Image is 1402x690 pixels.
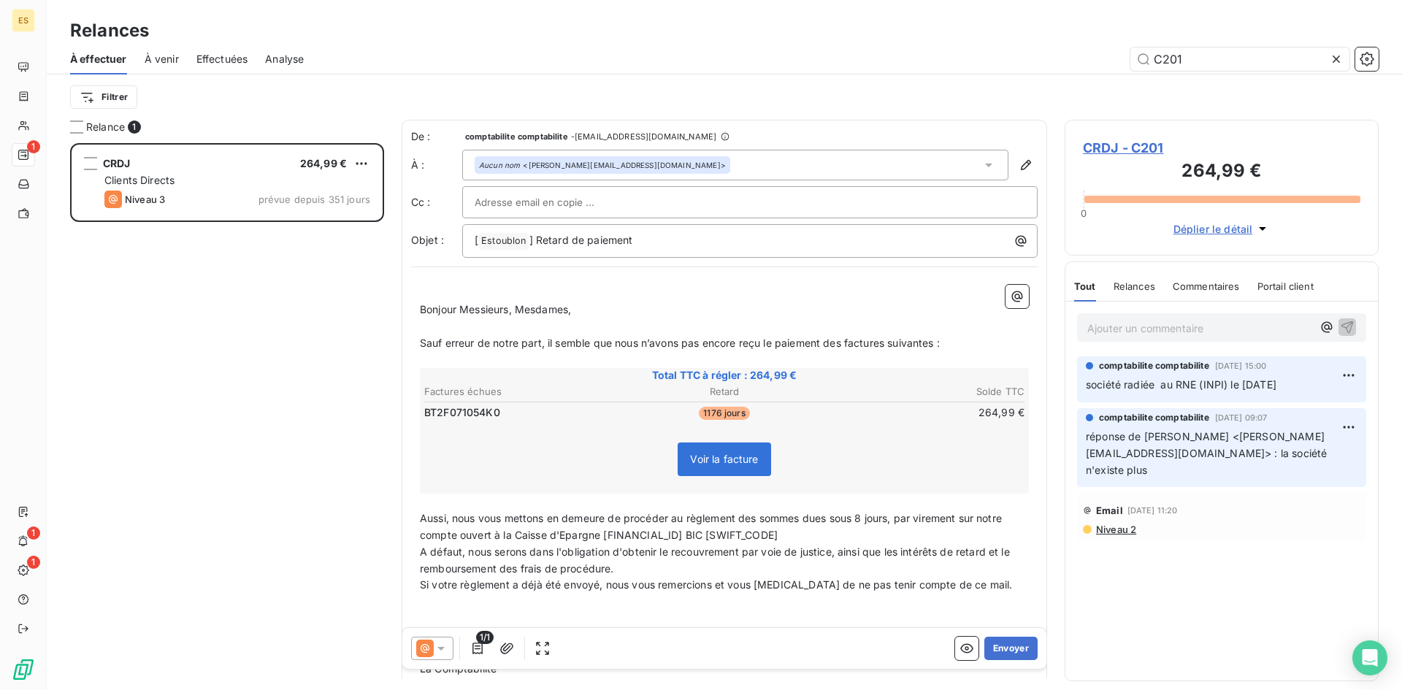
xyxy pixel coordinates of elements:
span: 1176 jours [699,407,750,420]
th: Solde TTC [826,384,1025,399]
span: Niveau 3 [125,193,165,205]
span: 0 [1081,207,1087,219]
span: Portail client [1257,280,1314,292]
div: <[PERSON_NAME][EMAIL_ADDRESS][DOMAIN_NAME]> [479,160,726,170]
span: - [EMAIL_ADDRESS][DOMAIN_NAME] [571,132,716,141]
span: Commentaires [1173,280,1240,292]
span: A défaut, nous serons dans l'obligation d'obtenir le recouvrement par voie de justice, ainsi que ... [420,545,1013,575]
label: À : [411,158,462,172]
span: Voir la facture [690,453,758,465]
div: ES [12,9,35,32]
h3: 264,99 € [1083,158,1360,187]
span: Sauf erreur de notre part, il semble que nous n’avons pas encore reçu le paiement des factures su... [420,337,940,349]
span: ] Retard de paiement [529,234,633,246]
div: grid [70,143,384,690]
span: Aussi, nous vous mettons en demeure de procéder au règlement des sommes dues sous 8 jours, par vi... [420,512,1005,541]
th: Factures échues [424,384,623,399]
input: Rechercher [1130,47,1349,71]
span: Tout [1074,280,1096,292]
span: [DATE] 09:07 [1215,413,1268,422]
span: [ [475,234,478,246]
span: société radiée au RNE (INPI) le [DATE] [1086,378,1276,391]
span: 264,99 € [300,157,347,169]
span: 1 [27,140,40,153]
span: 1/1 [476,631,494,644]
span: prévue depuis 351 jours [258,193,370,205]
th: Retard [624,384,824,399]
span: Total TTC à régler : 264,99 € [422,368,1027,383]
span: réponse de [PERSON_NAME] <[PERSON_NAME][EMAIL_ADDRESS][DOMAIN_NAME]> : la société n'existe plus [1086,430,1330,476]
span: Relances [1114,280,1155,292]
span: De : [411,129,462,144]
em: Aucun nom [479,160,520,170]
div: Open Intercom Messenger [1352,640,1387,675]
span: comptabilite comptabilite [1099,359,1209,372]
span: BT2F071054K0 [424,405,500,420]
span: Analyse [265,52,304,66]
button: Déplier le détail [1169,221,1275,237]
button: Filtrer [70,85,137,109]
span: comptabilite comptabilite [465,132,568,141]
span: À venir [145,52,179,66]
span: 1 [128,120,141,134]
span: Bonjour Messieurs, Mesdames, [420,303,571,315]
span: Clients Directs [104,174,175,186]
td: 264,99 € [826,405,1025,421]
input: Adresse email en copie ... [475,191,632,213]
label: Cc : [411,195,462,210]
span: 1 [27,526,40,540]
span: La Comptabilité [420,662,497,675]
span: CRDJ [103,157,131,169]
span: Niveau 2 [1095,524,1136,535]
span: Relance [86,120,125,134]
span: 1 [27,556,40,569]
span: comptabilite comptabilite [1099,411,1209,424]
span: Si votre règlement a déjà été envoyé, nous vous remercions et vous [MEDICAL_DATA] de ne pas tenir... [420,578,1012,591]
span: Déplier le détail [1173,221,1253,237]
span: [DATE] 11:20 [1127,506,1178,515]
span: CRDJ - C201 [1083,138,1360,158]
span: Effectuées [196,52,248,66]
span: Objet : [411,234,444,246]
span: À effectuer [70,52,127,66]
span: Email [1096,505,1123,516]
button: Envoyer [984,637,1038,660]
span: Estoublon [479,233,528,250]
h3: Relances [70,18,149,44]
img: Logo LeanPay [12,658,35,681]
span: [DATE] 15:00 [1215,361,1267,370]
